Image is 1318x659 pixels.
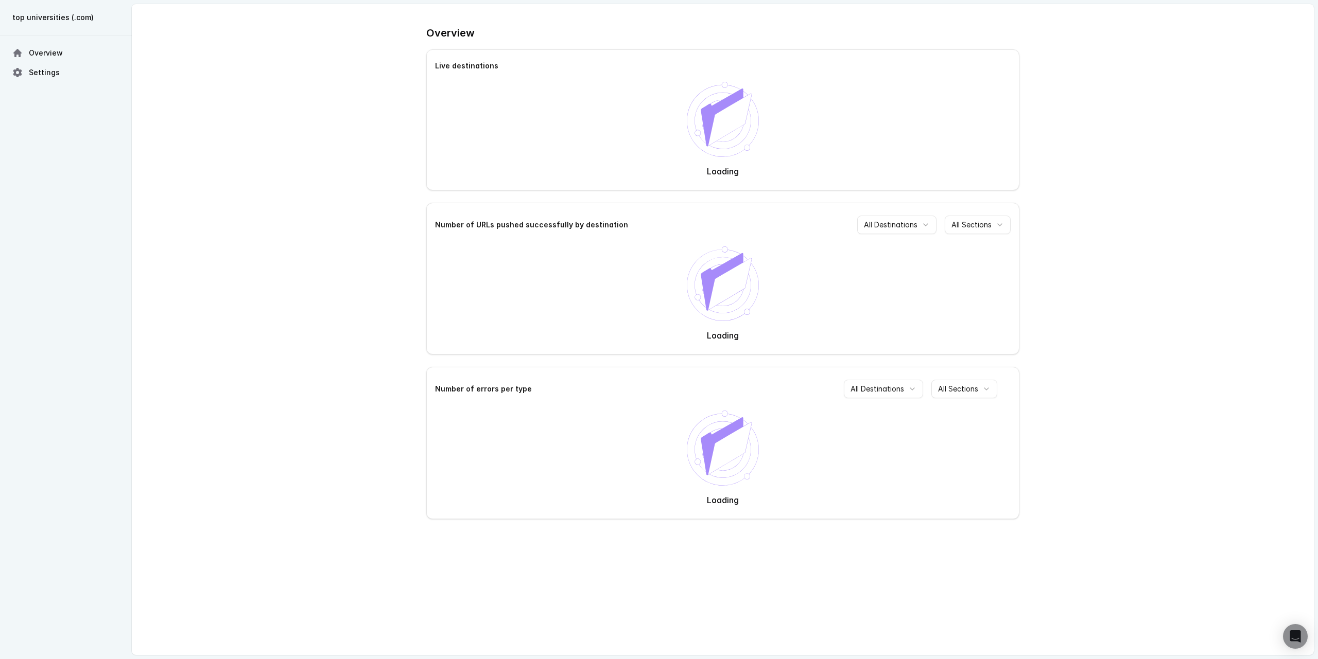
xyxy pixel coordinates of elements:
[427,62,1019,69] div: Live destinations
[29,48,63,58] span: Overview
[707,166,739,176] strong: Loading
[435,385,532,393] div: Number of errors per type
[707,330,739,341] strong: Loading
[435,221,628,228] div: Number of URLs pushed successfully by destination
[687,82,759,157] img: No data available
[8,63,124,82] a: Settings
[8,8,124,27] button: top universities (.com)
[426,25,1019,41] h1: Overview
[8,44,124,62] a: Overview
[687,411,759,486] img: No data available
[707,495,739,505] strong: Loading
[1283,624,1308,649] div: Open Intercom Messenger
[29,67,60,78] span: Settings
[687,246,759,322] img: No data available
[12,12,94,23] span: top universities (.com)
